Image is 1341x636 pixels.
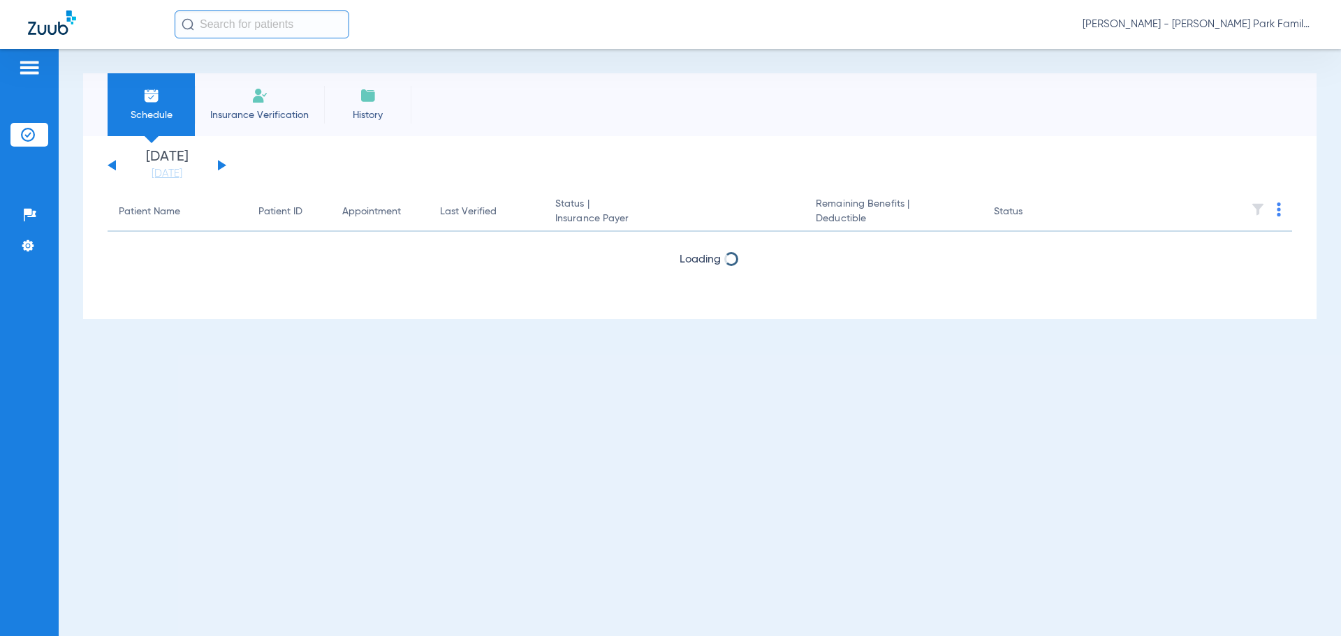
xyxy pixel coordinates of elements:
[1251,202,1265,216] img: filter.svg
[440,205,533,219] div: Last Verified
[342,205,401,219] div: Appointment
[119,205,180,219] div: Patient Name
[1277,202,1281,216] img: group-dot-blue.svg
[205,108,314,122] span: Insurance Verification
[805,193,982,232] th: Remaining Benefits |
[983,193,1077,232] th: Status
[1083,17,1313,31] span: [PERSON_NAME] - [PERSON_NAME] Park Family Dentistry
[143,87,160,104] img: Schedule
[119,205,236,219] div: Patient Name
[175,10,349,38] input: Search for patients
[28,10,76,35] img: Zuub Logo
[680,254,721,265] span: Loading
[258,205,320,219] div: Patient ID
[118,108,184,122] span: Schedule
[18,59,41,76] img: hamburger-icon
[125,167,209,181] a: [DATE]
[440,205,497,219] div: Last Verified
[335,108,401,122] span: History
[360,87,376,104] img: History
[544,193,805,232] th: Status |
[251,87,268,104] img: Manual Insurance Verification
[555,212,793,226] span: Insurance Payer
[816,212,971,226] span: Deductible
[125,150,209,181] li: [DATE]
[258,205,302,219] div: Patient ID
[182,18,194,31] img: Search Icon
[342,205,418,219] div: Appointment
